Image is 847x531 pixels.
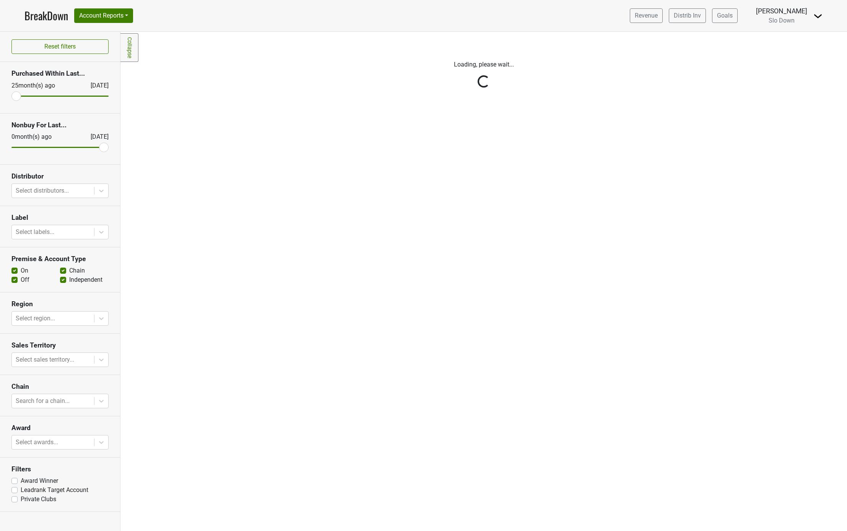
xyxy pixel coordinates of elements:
[669,8,706,23] a: Distrib Inv
[712,8,738,23] a: Goals
[769,17,795,24] span: Slo Down
[24,8,68,24] a: BreakDown
[120,33,138,62] a: Collapse
[813,11,823,21] img: Dropdown Menu
[74,8,133,23] button: Account Reports
[271,60,696,69] p: Loading, please wait...
[756,6,807,16] div: [PERSON_NAME]
[630,8,663,23] a: Revenue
